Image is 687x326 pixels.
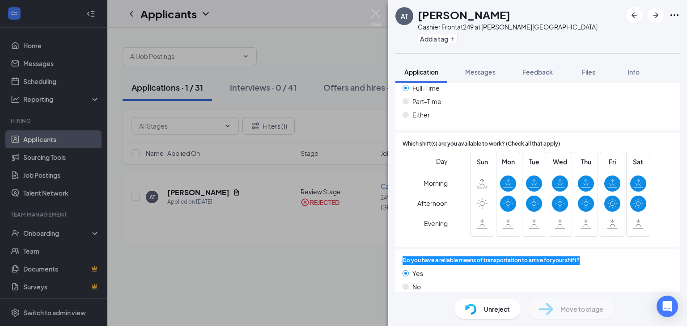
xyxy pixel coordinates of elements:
button: ArrowRight [648,7,664,23]
svg: Ellipses [669,10,680,21]
span: Do you have a reliable means of transportation to arrive for your shift? [403,256,580,265]
button: PlusAdd a tag [418,34,458,43]
svg: Plus [450,36,455,42]
span: Evening [424,215,448,231]
span: Fri [604,157,620,167]
span: Thu [578,157,594,167]
span: Which shift(s) are you available to work? (Check all that apply) [403,140,560,148]
span: Files [582,68,595,76]
span: Move to stage [560,304,603,314]
span: Yes [412,268,423,278]
span: Afternoon [417,195,448,211]
svg: ArrowRight [650,10,661,21]
span: Morning [424,175,448,191]
span: Feedback [522,68,553,76]
div: Cashier Front at 249 at [PERSON_NAME][GEOGRAPHIC_DATA] [418,22,598,31]
span: Full-Time [412,83,440,93]
span: Mon [500,157,516,167]
h1: [PERSON_NAME] [418,7,510,22]
span: Info [628,68,640,76]
span: Either [412,110,430,120]
span: Application [404,68,438,76]
span: No [412,282,421,292]
span: Sun [474,157,490,167]
span: Sat [630,157,646,167]
span: Unreject [484,304,510,314]
button: ArrowLeftNew [626,7,642,23]
svg: ArrowLeftNew [629,10,640,21]
span: Part-Time [412,96,441,106]
div: AT [401,12,408,21]
span: Day [436,156,448,166]
span: Messages [465,68,496,76]
div: Open Intercom Messenger [657,296,678,317]
span: Tue [526,157,542,167]
span: Wed [552,157,568,167]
